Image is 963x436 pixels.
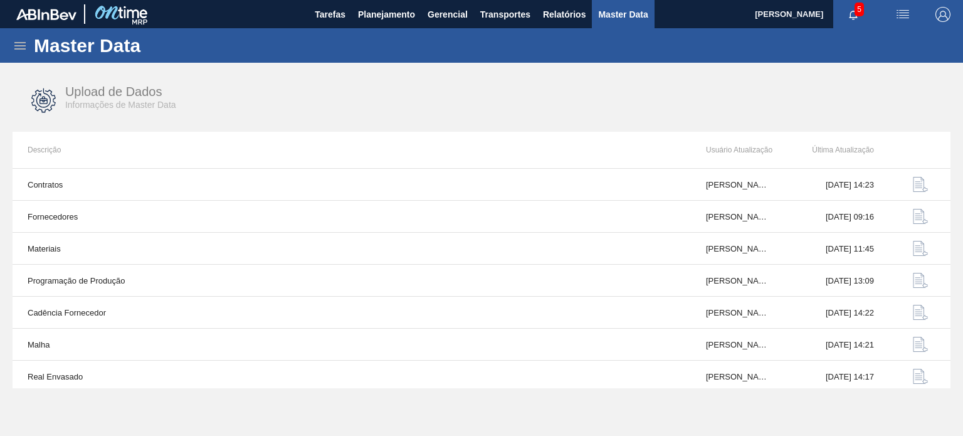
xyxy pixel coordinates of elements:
[895,7,910,22] img: userActions
[905,297,935,327] button: data-upload-icon
[913,305,928,320] img: data-upload-icon
[784,201,889,233] td: [DATE] 09:16
[913,241,928,256] img: data-upload-icon
[34,38,256,53] h1: Master Data
[65,100,176,110] span: Informações de Master Data
[13,233,691,265] td: Materiais
[13,169,691,201] td: Contratos
[913,209,928,224] img: data-upload-icon
[691,361,784,393] td: [PERSON_NAME]
[13,329,691,361] td: Malha
[784,329,889,361] td: [DATE] 14:21
[691,329,784,361] td: [PERSON_NAME]
[13,361,691,393] td: Real Envasado
[913,177,928,192] img: data-upload-icon
[65,85,162,98] span: Upload de Dados
[13,132,691,168] th: Descrição
[784,265,889,297] td: [DATE] 13:09
[428,7,468,22] span: Gerencial
[691,132,784,168] th: Usuário Atualização
[935,7,950,22] img: Logout
[905,233,935,263] button: data-upload-icon
[913,369,928,384] img: data-upload-icon
[905,169,935,199] button: data-upload-icon
[913,273,928,288] img: data-upload-icon
[13,265,691,297] td: Programação de Produção
[358,7,415,22] span: Planejamento
[784,169,889,201] td: [DATE] 14:23
[691,265,784,297] td: [PERSON_NAME]
[543,7,586,22] span: Relatórios
[913,337,928,352] img: data-upload-icon
[784,361,889,393] td: [DATE] 14:17
[905,329,935,359] button: data-upload-icon
[13,201,691,233] td: Fornecedores
[905,265,935,295] button: data-upload-icon
[480,7,530,22] span: Transportes
[784,132,889,168] th: Última Atualização
[691,201,784,233] td: [PERSON_NAME] do Amaral
[315,7,345,22] span: Tarefas
[905,201,935,231] button: data-upload-icon
[598,7,648,22] span: Master Data
[691,169,784,201] td: [PERSON_NAME]
[13,297,691,329] td: Cadência Fornecedor
[691,233,784,265] td: [PERSON_NAME]
[833,6,873,23] button: Notificações
[16,9,76,20] img: TNhmsLtSVTkK8tSr43FrP2fwEKptu5GPRR3wAAAABJRU5ErkJggg==
[784,233,889,265] td: [DATE] 11:45
[855,3,864,16] span: 5
[784,297,889,329] td: [DATE] 14:22
[691,297,784,329] td: [PERSON_NAME]
[905,361,935,391] button: data-upload-icon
